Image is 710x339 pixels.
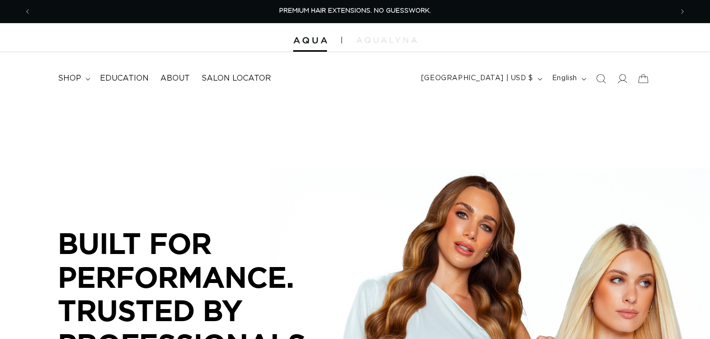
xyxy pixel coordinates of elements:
[293,37,327,44] img: Aqua Hair Extensions
[415,70,546,88] button: [GEOGRAPHIC_DATA] | USD $
[552,73,577,84] span: English
[100,73,149,84] span: Education
[201,73,271,84] span: Salon Locator
[421,73,533,84] span: [GEOGRAPHIC_DATA] | USD $
[155,68,196,89] a: About
[196,68,277,89] a: Salon Locator
[546,70,590,88] button: English
[94,68,155,89] a: Education
[672,2,693,21] button: Next announcement
[58,73,81,84] span: shop
[52,68,94,89] summary: shop
[279,8,431,14] span: PREMIUM HAIR EXTENSIONS. NO GUESSWORK.
[17,2,38,21] button: Previous announcement
[160,73,190,84] span: About
[590,68,611,89] summary: Search
[356,37,417,43] img: aqualyna.com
